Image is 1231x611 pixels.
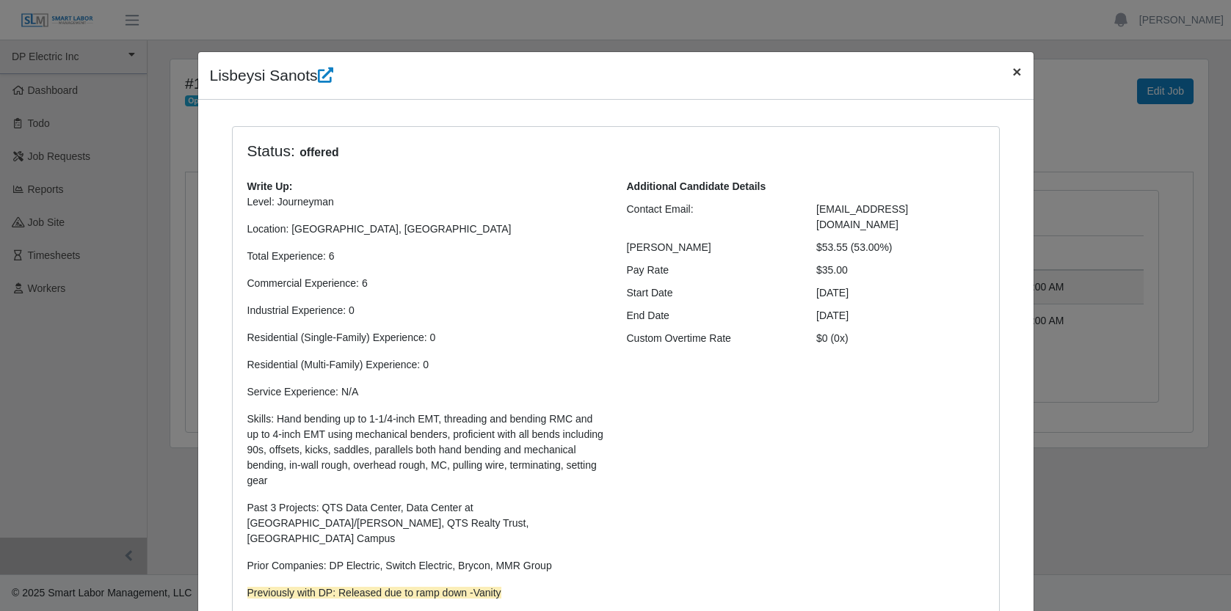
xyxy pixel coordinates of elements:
[247,276,605,291] p: Commercial Experience: 6
[1001,52,1033,91] button: Close
[816,310,849,321] span: [DATE]
[247,222,605,237] p: Location: [GEOGRAPHIC_DATA], [GEOGRAPHIC_DATA]
[247,303,605,318] p: Industrial Experience: 0
[616,240,806,255] div: [PERSON_NAME]
[627,180,766,192] b: Additional Candidate Details
[295,144,344,161] span: offered
[805,263,995,278] div: $35.00
[616,308,806,323] div: End Date
[247,194,605,210] p: Level: Journeyman
[247,384,605,400] p: Service Experience: N/A
[616,263,806,278] div: Pay Rate
[616,285,806,301] div: Start Date
[247,249,605,264] p: Total Experience: 6
[247,500,605,546] p: Past 3 Projects: QTS Data Center, Data Center at [GEOGRAPHIC_DATA]/[PERSON_NAME], QTS Realty Trus...
[805,240,995,255] div: $53.55 (53.00%)
[816,203,908,230] span: [EMAIL_ADDRESS][DOMAIN_NAME]
[1012,63,1021,80] span: ×
[247,180,293,192] b: Write Up:
[816,332,849,344] span: $0 (0x)
[210,64,333,87] h4: Lisbeysi Sanots
[247,558,605,574] p: Prior Companies: DP Electric, Switch Electric, Brycon, MMR Group
[805,285,995,301] div: [DATE]
[247,330,605,345] p: Residential (Single-Family) Experience: 0
[247,411,605,489] p: Skills: Hand bending up to 1-1/4-inch EMT, threading and bending RMC and up to 4-inch EMT using m...
[616,331,806,346] div: Custom Overtime Rate
[247,357,605,373] p: Residential (Multi-Family) Experience: 0
[247,142,795,161] h4: Status:
[616,202,806,233] div: Contact Email:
